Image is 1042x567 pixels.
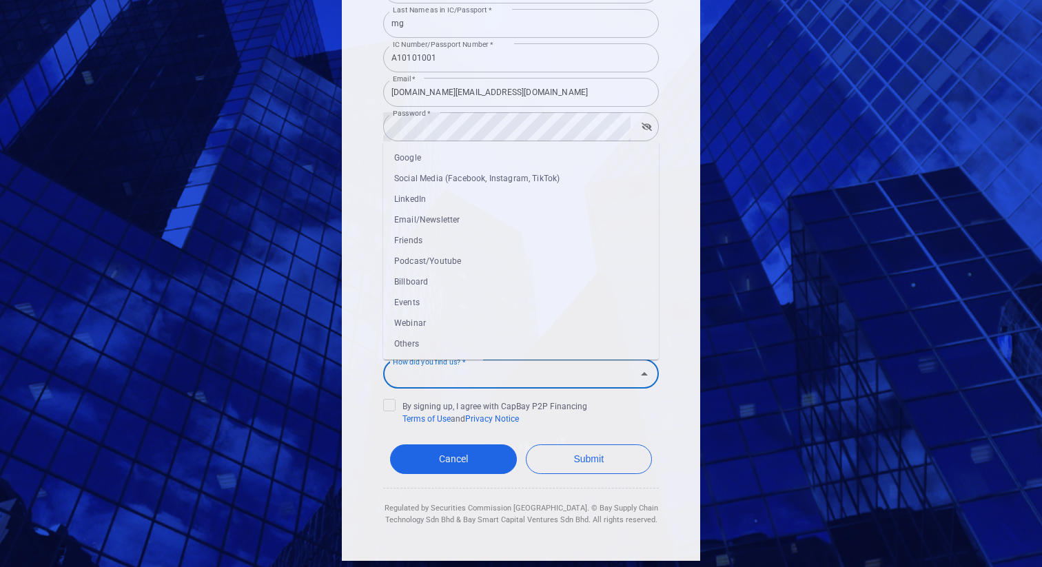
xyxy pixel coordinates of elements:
[393,5,492,15] label: Last Name as in IC/Passport *
[383,209,659,230] li: Email/Newsletter
[383,313,659,333] li: Webinar
[383,230,659,251] li: Friends
[383,488,659,526] div: Regulated by Securities Commission [GEOGRAPHIC_DATA]. © Bay Supply Chain Technology Sdn Bhd & Bay...
[635,364,654,384] button: Close
[390,444,517,474] a: Cancel
[402,414,451,424] a: Terms of Use
[383,292,659,313] li: Events
[393,74,416,84] label: Email *
[383,147,659,168] li: Google
[383,251,659,271] li: Podcast/Youtube
[393,39,493,50] label: IC Number/Passport Number *
[465,414,519,424] a: Privacy Notice
[393,353,466,371] label: How did you find us? *
[383,189,659,209] li: LinkedIn
[383,399,587,425] span: By signing up, I agree with CapBay P2P Financing and
[393,108,431,118] label: Password *
[383,168,659,189] li: Social Media (Facebook, Instagram, TikTok)
[383,333,659,354] li: Others
[383,271,659,292] li: Billboard
[526,444,653,474] button: Submit
[439,453,468,464] span: Cancel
